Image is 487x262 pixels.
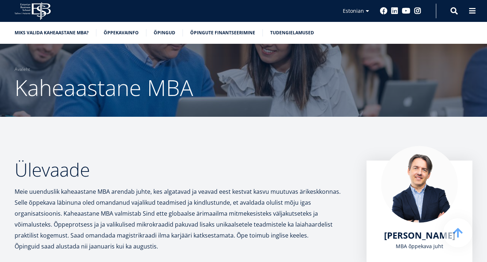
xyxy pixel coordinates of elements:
[384,230,455,241] a: [PERSON_NAME]
[391,7,398,15] a: Linkedin
[190,29,255,36] a: Õpingute finantseerimine
[104,29,139,36] a: Õppekavainfo
[381,146,458,223] img: Marko Rillo
[380,7,387,15] a: Facebook
[15,29,89,36] a: Miks valida kaheaastane MBA?
[381,241,458,252] div: MBA õppekava juht
[15,241,352,252] p: Õpinguid saad alustada nii jaanuaris kui ka augustis.
[384,229,455,241] span: [PERSON_NAME]
[15,66,30,73] a: Avaleht
[15,73,193,103] span: Kaheaastane MBA
[270,29,314,36] a: Tudengielamused
[15,186,352,241] p: Meie uuenduslik kaheaastane MBA arendab juhte, kes algatavad ja veavad eest kestvat kasvu muutuva...
[15,161,352,179] h2: Ülevaade
[414,7,421,15] a: Instagram
[402,7,410,15] a: Youtube
[154,29,175,36] a: Õpingud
